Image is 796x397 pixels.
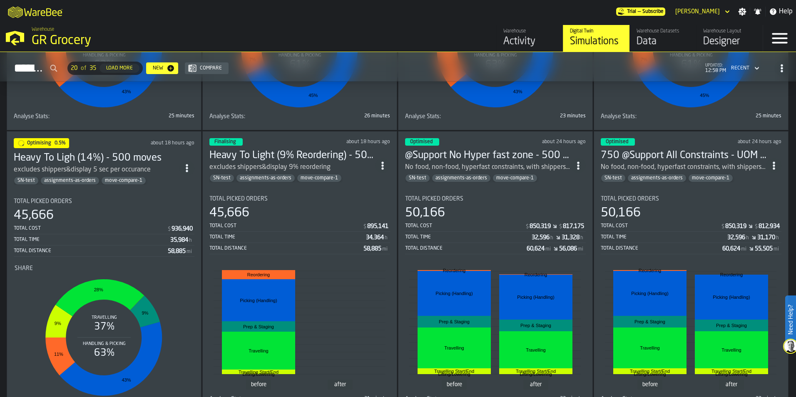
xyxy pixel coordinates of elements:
[447,382,462,387] text: before
[432,175,490,181] span: assignments-as-orders
[90,65,96,72] span: 35
[385,235,388,241] span: h
[405,113,494,120] div: Title
[32,33,256,48] div: GR Grocery
[721,224,724,230] span: $
[405,175,430,181] span: SN-test
[570,35,623,48] div: Simulations
[629,25,696,52] a: link-to-/wh/i/e451d98b-95f6-4604-91ff-c80219f9c36d/data
[530,223,551,230] div: Stat Value
[637,35,689,48] div: Data
[146,62,178,74] button: button-New
[209,113,245,120] span: Analyse Stats:
[731,65,749,71] div: DropdownMenuValue-4
[559,224,562,230] span: $
[14,198,194,205] div: Title
[513,139,586,145] div: Updated: 10/13/2025, 1:18:14 PM Created: 10/11/2025, 9:47:52 AM
[14,113,194,123] div: stat-Analyse Stats:
[503,28,556,34] div: Warehouse
[14,178,38,184] span: SN-test
[563,223,584,230] div: Stat Value
[197,65,225,71] div: Compare
[672,7,731,17] div: DropdownMenuValue-Jessica Derkacz
[106,113,194,119] div: 25 minutes
[776,235,779,241] span: h
[559,246,577,252] div: Stat Value
[99,64,139,73] button: button-Load More
[703,28,756,34] div: Warehouse Layout
[616,7,665,16] div: Menu Subscription
[405,138,439,146] div: status-3 2
[601,196,659,202] span: Total Picked Orders
[64,62,146,75] div: ButtonLoadMore-Load More-Prev-First-Last
[209,196,268,202] span: Total Picked Orders
[638,9,641,15] span: —
[209,162,331,172] div: excludes shippers&display 9% reordering
[187,249,192,255] span: mi
[405,246,527,251] div: Total Distance
[757,234,775,241] div: Stat Value
[172,226,193,232] div: Stat Value
[14,138,69,148] div: status-1 2
[405,196,586,202] div: Title
[602,263,781,394] div: stat-
[15,265,33,272] span: Share
[601,246,722,251] div: Total Distance
[405,196,463,202] span: Total Picked Orders
[601,175,625,181] span: SN-test
[71,65,77,72] span: 20
[705,68,726,74] span: 12:58 PM
[696,25,763,52] a: link-to-/wh/i/e451d98b-95f6-4604-91ff-c80219f9c36d/designer
[642,9,664,15] span: Subscribe
[616,7,665,16] a: link-to-/wh/i/e451d98b-95f6-4604-91ff-c80219f9c36d/pricing/
[405,162,571,172] div: No food, non-food, hyperfast constraints, with shippers&display constraint
[168,226,171,232] span: $
[601,113,689,120] div: Title
[689,175,733,181] span: move-compare-1
[14,208,54,223] div: 45,666
[563,25,629,52] a: link-to-/wh/i/e451d98b-95f6-4604-91ff-c80219f9c36d/simulations
[637,28,689,34] div: Warehouse Datasets
[149,65,167,71] div: New
[601,196,781,202] div: Title
[15,265,194,272] div: Title
[545,246,551,252] span: mi
[41,178,99,184] span: assignments-as-orders
[496,25,563,52] a: link-to-/wh/i/e451d98b-95f6-4604-91ff-c80219f9c36d/feed/
[693,113,781,119] div: 25 minutes
[735,7,750,16] label: button-toggle-Settings
[405,223,525,229] div: Total Cost
[406,263,585,394] div: stat-
[32,27,54,32] span: Warehouse
[601,113,781,123] div: stat-Analyse Stats:
[580,235,583,241] span: h
[722,246,740,252] div: Stat Value
[363,246,381,252] div: Stat Value
[530,382,542,387] text: after
[14,237,170,243] div: Total Time
[601,138,635,146] div: status-3 2
[728,63,761,73] div: DropdownMenuValue-4
[102,178,146,184] span: move-compare-1
[601,196,781,254] div: stat-Total Picked Orders
[675,8,720,15] div: DropdownMenuValue-Jessica Derkacz
[236,175,295,181] span: assignments-as-orders
[606,139,628,144] span: Optimised
[55,141,66,146] span: 0.5%
[405,149,571,162] h3: @Support No Hyper fast zone - 500 moves
[185,62,229,74] button: button-Compare
[601,113,637,120] span: Analyse Stats:
[627,9,636,15] span: Trial
[405,113,441,120] span: Analyse Stats:
[14,151,179,165] h3: Heavy To Ligh (14%) - 500 moves
[209,113,298,120] div: Title
[532,234,550,241] div: Stat Value
[705,63,726,68] span: updated:
[367,223,388,230] div: Stat Value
